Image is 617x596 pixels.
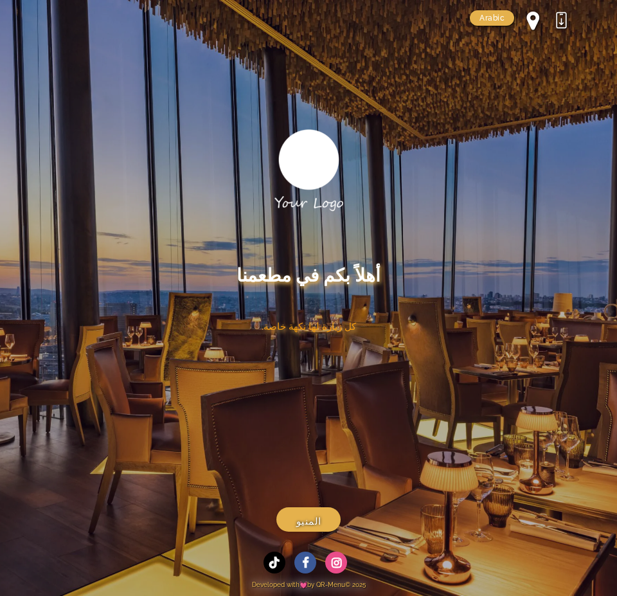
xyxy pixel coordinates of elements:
a: Arabic [470,10,514,26]
span: المنيو [296,514,321,530]
a: 2025 ©Developed withby QR-Menu [46,576,571,593]
span: 2025 © [345,581,366,588]
span: by QR-Menu [307,581,345,588]
span: Developed with [252,581,307,588]
div: نحميل التطبيق [551,10,571,30]
a: المنيو [276,507,341,532]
